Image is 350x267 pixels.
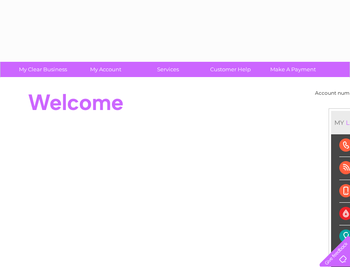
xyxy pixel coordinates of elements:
a: Make A Payment [259,62,327,77]
a: My Account [72,62,139,77]
a: Customer Help [197,62,264,77]
a: My Clear Business [9,62,77,77]
a: Services [134,62,202,77]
